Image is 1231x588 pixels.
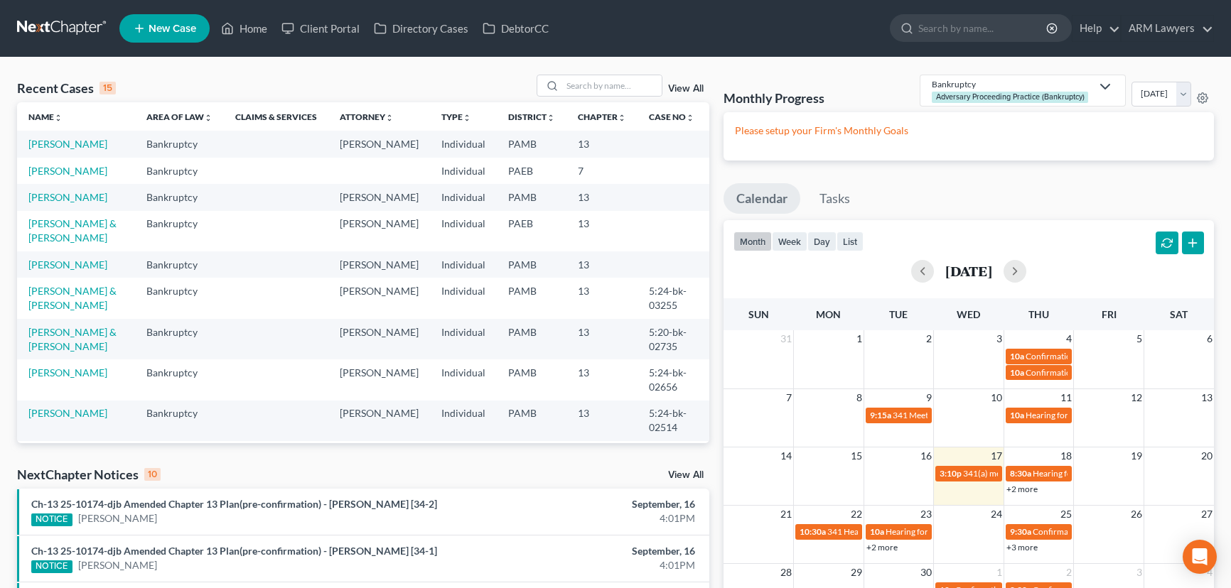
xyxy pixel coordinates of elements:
td: [PERSON_NAME] [328,211,430,251]
td: Individual [430,319,497,359]
a: Client Portal [274,16,367,41]
td: PAMB [497,184,566,210]
td: PAEB [497,211,566,251]
span: Thu [1028,308,1049,320]
span: Hearing for [PERSON_NAME] & [PERSON_NAME] [886,526,1072,537]
div: September, 16 [483,497,695,511]
span: 19 [1129,447,1144,464]
a: +3 more [1006,542,1038,552]
a: [PERSON_NAME] [28,138,107,150]
td: 5:24-bk-02656 [638,359,709,400]
a: [PERSON_NAME] [78,558,157,572]
span: Confirmation Date for [PERSON_NAME] [1026,367,1176,378]
span: 30 [919,564,933,581]
span: 23 [919,506,933,523]
a: ARM Lawyers [1122,16,1213,41]
td: 13 [566,184,638,210]
td: Bankruptcy [135,319,224,359]
td: Bankruptcy [135,251,224,278]
span: 4 [1065,330,1073,347]
td: Bankruptcy [135,211,224,251]
i: unfold_more [686,114,694,122]
span: Confirmation Hearing for [PERSON_NAME] [1033,526,1195,537]
span: 10a [1010,367,1024,378]
span: 6 [1205,330,1214,347]
a: Chapterunfold_more [578,111,626,122]
div: 15 [100,82,116,94]
div: 4:01PM [483,558,695,572]
span: 10a [1010,410,1024,420]
td: [PERSON_NAME] [328,319,430,359]
span: 18 [1059,447,1073,464]
td: PAMB [497,278,566,318]
td: Bankruptcy [135,158,224,184]
th: Claims & Services [224,102,328,131]
td: 13 [566,211,638,251]
span: Wed [957,308,980,320]
a: Ch-13 25-10174-djb Amended Chapter 13 Plan(pre-confirmation) - [PERSON_NAME] [34-1] [31,545,437,557]
td: Bankruptcy [135,359,224,400]
td: 13 [566,278,638,318]
span: Fri [1102,308,1117,320]
span: 9:30a [1010,526,1031,537]
i: unfold_more [463,114,471,122]
a: Calendar [724,183,800,214]
span: 29 [849,564,864,581]
p: Please setup your Firm's Monthly Goals [735,124,1203,138]
span: 22 [849,506,864,523]
span: 341 Hearing for [PERSON_NAME] [827,526,955,537]
a: Directory Cases [367,16,475,41]
div: 4:01PM [483,511,695,526]
span: 15 [849,447,864,464]
td: [PERSON_NAME] [328,401,430,441]
td: 5:20-bk-02735 [638,319,709,359]
a: [PERSON_NAME] [28,165,107,177]
td: [PERSON_NAME] [328,251,430,278]
button: week [772,232,807,251]
td: 13 [566,131,638,157]
a: +2 more [866,542,898,552]
td: [PERSON_NAME] [328,184,430,210]
h3: Monthly Progress [724,89,824,107]
td: Individual [430,251,497,278]
span: 26 [1129,506,1144,523]
td: Individual [430,131,497,157]
td: [PERSON_NAME] [328,441,430,481]
div: NextChapter Notices [17,466,161,483]
td: Individual [430,184,497,210]
td: 13 [566,251,638,278]
a: [PERSON_NAME] [28,191,107,203]
td: PAEB [497,158,566,184]
span: 13 [1200,389,1214,406]
a: View All [668,84,704,94]
a: Nameunfold_more [28,111,63,122]
a: [PERSON_NAME] & [PERSON_NAME] [28,217,117,244]
td: [PERSON_NAME] [328,278,430,318]
td: Bankruptcy [135,184,224,210]
h2: [DATE] [945,263,992,278]
a: Districtunfold_more [508,111,555,122]
span: 8:30a [1010,468,1031,479]
span: 31 [779,330,793,347]
td: Individual [430,401,497,441]
td: Bankruptcy [135,278,224,318]
td: 13 [566,359,638,400]
div: Adversary Proceeding Practice (Bankruptcy) [932,92,1088,102]
span: 341 Meeting [893,410,940,420]
td: PAMB [497,359,566,400]
td: 7 [566,158,638,184]
td: 13 [566,441,638,481]
span: 3:10p [940,468,962,479]
span: 12 [1129,389,1144,406]
span: 9:15a [870,410,891,420]
span: 20 [1200,447,1214,464]
input: Search by name... [918,15,1048,41]
td: 5:24-bk-03255 [638,278,709,318]
td: Individual [430,441,497,481]
span: 10a [870,526,884,537]
span: 16 [919,447,933,464]
td: 5:24-bk-02514 [638,401,709,441]
span: 3 [995,330,1004,347]
a: [PERSON_NAME] [28,366,107,379]
span: 28 [779,564,793,581]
